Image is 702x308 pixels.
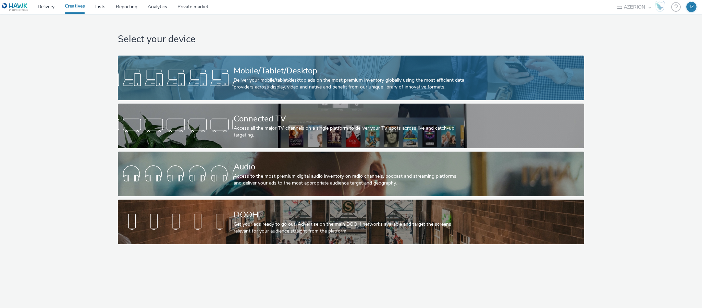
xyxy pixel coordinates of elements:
[234,221,466,235] div: Get your ads ready to go out! Advertise on the main DOOH networks available and target the screen...
[118,200,584,244] a: DOOHGet your ads ready to go out! Advertise on the main DOOH networks available and target the sc...
[655,1,665,12] img: Hawk Academy
[118,152,584,196] a: AudioAccess to the most premium digital audio inventory on radio channels, podcast and streaming ...
[234,65,466,77] div: Mobile/Tablet/Desktop
[234,173,466,187] div: Access to the most premium digital audio inventory on radio channels, podcast and streaming platf...
[234,161,466,173] div: Audio
[234,77,466,91] div: Deliver your mobile/tablet/desktop ads on the most premium inventory globally using the most effi...
[234,125,466,139] div: Access all the major TV channels on a single platform to deliver your TV spots across live and ca...
[118,104,584,148] a: Connected TVAccess all the major TV channels on a single platform to deliver your TV spots across...
[118,56,584,100] a: Mobile/Tablet/DesktopDeliver your mobile/tablet/desktop ads on the most premium inventory globall...
[234,209,466,221] div: DOOH
[689,2,694,12] div: JZ
[2,3,28,11] img: undefined Logo
[234,113,466,125] div: Connected TV
[655,1,668,12] a: Hawk Academy
[118,33,584,46] h1: Select your device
